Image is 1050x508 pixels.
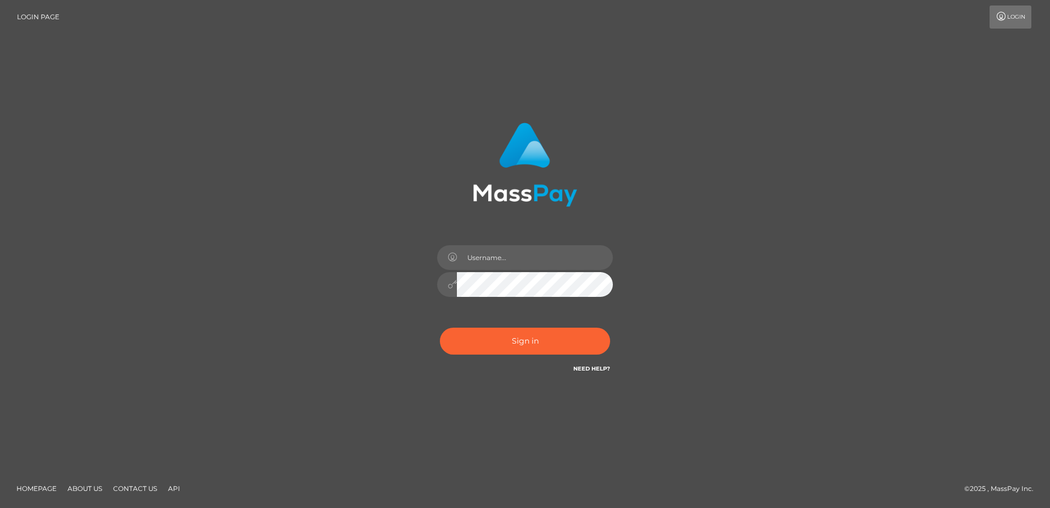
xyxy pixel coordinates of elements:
a: API [164,480,185,497]
a: Login [990,5,1031,29]
a: Homepage [12,480,61,497]
a: Contact Us [109,480,161,497]
button: Sign in [440,328,610,355]
a: Need Help? [573,365,610,372]
a: Login Page [17,5,59,29]
input: Username... [457,245,613,270]
div: © 2025 , MassPay Inc. [964,483,1042,495]
a: About Us [63,480,107,497]
img: MassPay Login [473,123,577,207]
